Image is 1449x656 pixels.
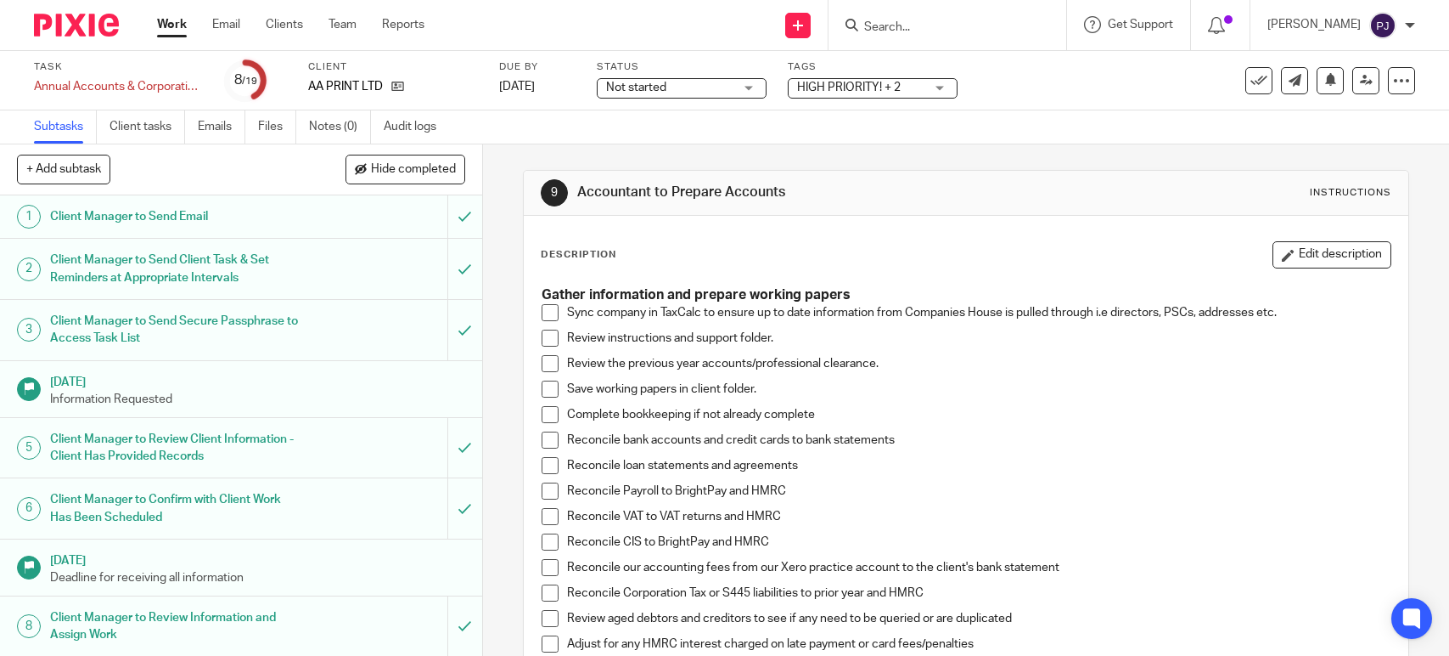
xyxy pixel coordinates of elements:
[567,610,1390,627] p: Review aged debtors and creditors to see if any need to be queried or are duplicated
[1310,186,1391,200] div: Instructions
[17,436,41,460] div: 5
[50,247,304,291] h1: Client Manager to Send Client Task & Set Reminders at Appropriate Intervals
[567,330,1390,347] p: Review instructions and support folder.
[382,16,424,33] a: Reports
[797,82,901,93] span: HIGH PRIORITY! + 2
[50,370,465,391] h1: [DATE]
[1272,241,1391,269] button: Edit description
[567,636,1390,653] p: Adjust for any HMRC interest charged on late payment or card fees/penalties
[17,155,110,184] button: + Add subtask
[567,457,1390,474] p: Reconcile loan statements and agreements
[50,204,304,229] h1: Client Manager to Send Email
[234,71,257,90] div: 8
[567,559,1390,576] p: Reconcile our accounting fees from our Xero practice account to the client's bank statement
[542,288,851,302] strong: Gather information and prepare working papers
[34,78,204,95] div: Annual Accounts & Corporation Tax Return - [DATE]
[50,569,465,586] p: Deadline for receiving all information
[258,110,296,144] a: Files
[1267,16,1361,33] p: [PERSON_NAME]
[567,483,1390,500] p: Reconcile Payroll to BrightPay and HMRC
[567,381,1390,398] p: Save working papers in client folder.
[17,257,41,281] div: 2
[606,82,666,93] span: Not started
[34,14,119,37] img: Pixie
[17,205,41,229] div: 1
[309,110,371,144] a: Notes (0)
[577,184,1003,201] h1: Accountant to Prepare Accounts
[597,60,767,74] label: Status
[242,76,257,86] small: /19
[34,110,97,144] a: Subtasks
[499,60,576,74] label: Due by
[212,16,240,33] a: Email
[50,308,304,352] h1: Client Manager to Send Secure Passphrase to Access Task List
[50,427,304,470] h1: Client Manager to Review Client Information - Client Has Provided Records
[50,548,465,569] h1: [DATE]
[50,605,304,648] h1: Client Manager to Review Information and Assign Work
[17,614,41,638] div: 8
[266,16,303,33] a: Clients
[50,391,465,408] p: Information Requested
[567,432,1390,449] p: Reconcile bank accounts and credit cards to bank statements
[308,78,383,95] p: AA PRINT LTD
[499,81,535,93] span: [DATE]
[567,304,1390,321] p: Sync company in TaxCalc to ensure up to date information from Companies House is pulled through i...
[308,60,478,74] label: Client
[862,20,1015,36] input: Search
[371,163,456,177] span: Hide completed
[541,179,568,206] div: 9
[157,16,187,33] a: Work
[34,60,204,74] label: Task
[567,355,1390,372] p: Review the previous year accounts/professional clearance.
[567,534,1390,551] p: Reconcile CIS to BrightPay and HMRC
[567,508,1390,525] p: Reconcile VAT to VAT returns and HMRC
[17,497,41,521] div: 6
[567,585,1390,602] p: Reconcile Corporation Tax or S445 liabilities to prior year and HMRC
[345,155,465,184] button: Hide completed
[541,248,616,262] p: Description
[198,110,245,144] a: Emails
[17,318,41,342] div: 3
[1108,19,1173,31] span: Get Support
[384,110,449,144] a: Audit logs
[788,60,958,74] label: Tags
[329,16,357,33] a: Team
[567,406,1390,423] p: Complete bookkeeping if not already complete
[110,110,185,144] a: Client tasks
[1369,12,1396,39] img: svg%3E
[50,487,304,530] h1: Client Manager to Confirm with Client Work Has Been Scheduled
[34,78,204,95] div: Annual Accounts &amp; Corporation Tax Return - February 28, 2025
